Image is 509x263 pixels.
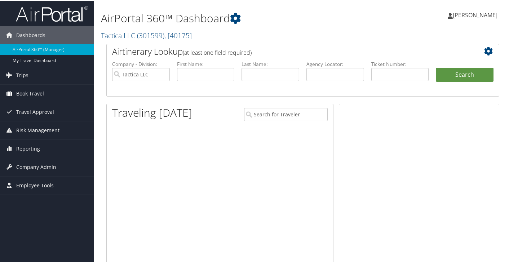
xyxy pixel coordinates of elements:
[16,26,45,44] span: Dashboards
[16,121,59,139] span: Risk Management
[137,30,164,40] span: ( 301599 )
[101,30,192,40] a: Tactica LLC
[242,60,299,67] label: Last Name:
[436,67,493,81] button: Search
[16,139,40,157] span: Reporting
[371,60,429,67] label: Ticket Number:
[244,107,327,120] input: Search for Traveler
[112,60,170,67] label: Company - Division:
[101,10,370,25] h1: AirPortal 360™ Dashboard
[453,10,497,18] span: [PERSON_NAME]
[16,84,44,102] span: Book Travel
[112,104,192,120] h1: Traveling [DATE]
[448,4,505,25] a: [PERSON_NAME]
[177,60,235,67] label: First Name:
[16,176,54,194] span: Employee Tools
[16,102,54,120] span: Travel Approval
[16,66,28,84] span: Trips
[306,60,364,67] label: Agency Locator:
[16,5,88,22] img: airportal-logo.png
[164,30,192,40] span: , [ 40175 ]
[112,45,461,57] h2: Airtinerary Lookup
[183,48,252,56] span: (at least one field required)
[16,157,56,175] span: Company Admin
